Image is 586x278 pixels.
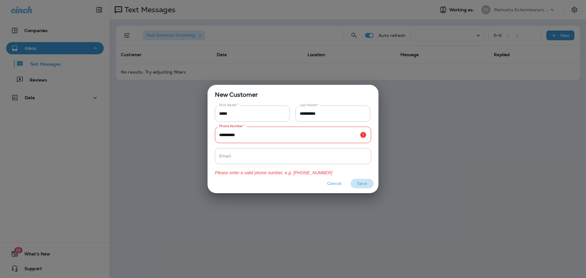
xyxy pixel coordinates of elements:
[208,85,378,99] span: New Customer
[323,179,346,188] button: Cancel
[219,124,245,128] label: Phone Number
[351,179,374,188] button: Save
[300,103,319,107] label: Last Name
[219,103,239,107] label: First Name
[208,170,378,175] p: Please enter a valid phone number, e.g. [PHONE_NUMBER]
